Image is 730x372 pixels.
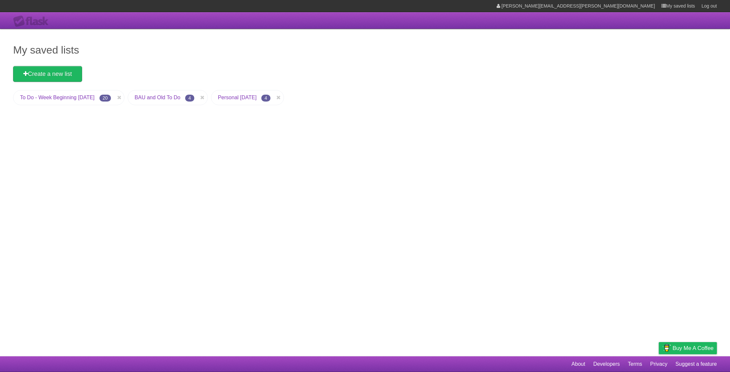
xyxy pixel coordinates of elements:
[571,358,585,370] a: About
[13,15,53,27] div: Flask
[659,342,717,354] a: Buy me a coffee
[185,95,194,102] span: 4
[628,358,642,370] a: Terms
[673,342,714,354] span: Buy me a coffee
[218,95,257,100] a: Personal [DATE]
[593,358,620,370] a: Developers
[676,358,717,370] a: Suggest a feature
[13,66,82,82] a: Create a new list
[650,358,667,370] a: Privacy
[135,95,180,100] a: BAU and Old To Do
[13,42,717,58] h1: My saved lists
[20,95,95,100] a: To Do - Week Beginning [DATE]
[99,95,111,102] span: 20
[662,342,671,354] img: Buy me a coffee
[261,95,270,102] span: 4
